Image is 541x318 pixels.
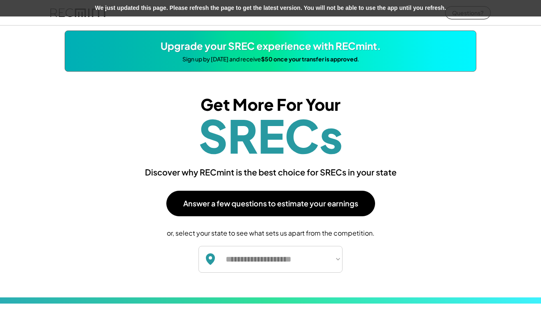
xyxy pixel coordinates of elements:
strong: $50 once your transfer is approved [261,55,357,63]
div: Discover why RECmint is the best choice for SRECs in your state [73,166,468,178]
h1: SRECs [198,112,343,158]
div: or, select your state to see what sets us apart from the competition. [73,229,468,238]
button: Answer a few questions to estimate your earnings [166,191,375,216]
div: Upgrade your SREC experience with RECmint. [161,39,381,53]
div: Sign up by [DATE] and receive . [182,55,359,63]
div: Get More For Your [201,96,340,112]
